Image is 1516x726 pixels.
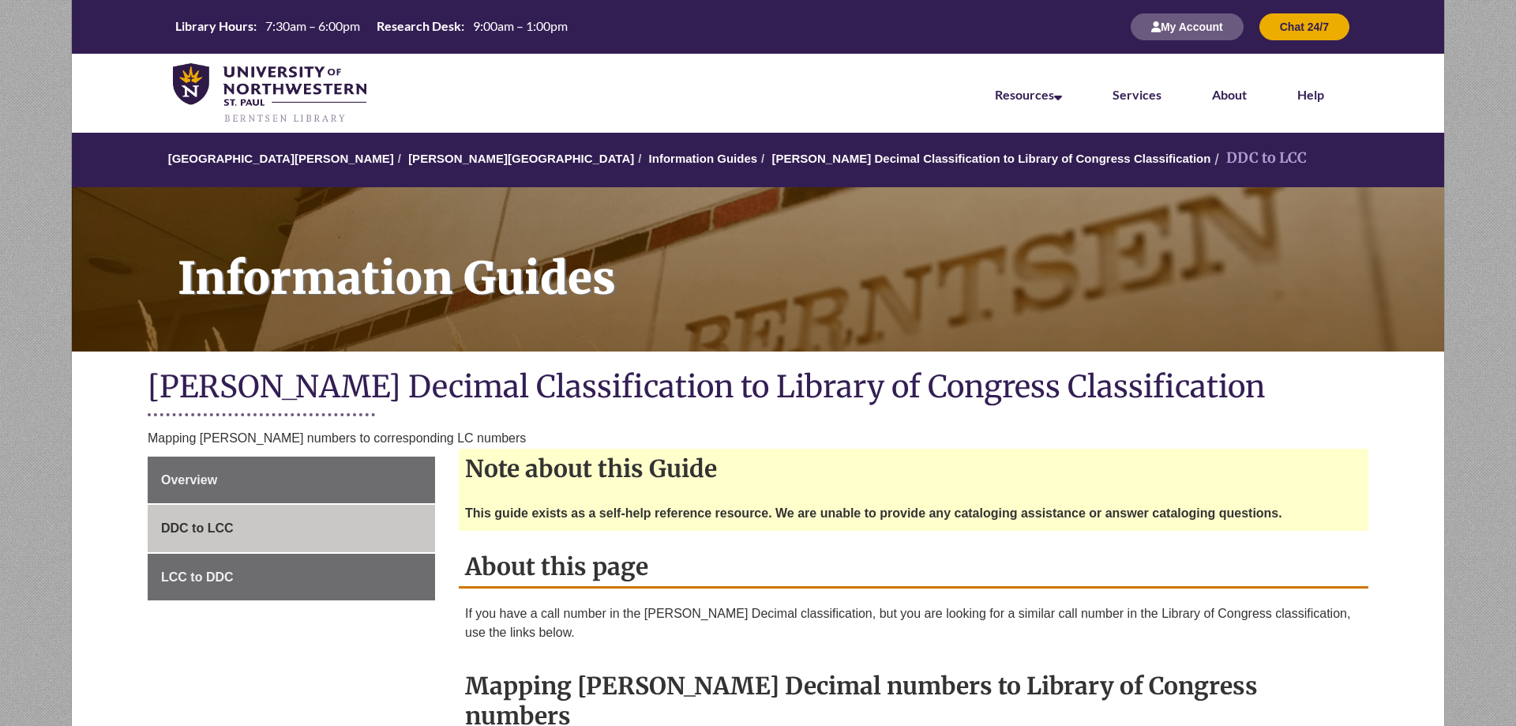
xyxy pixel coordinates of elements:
[169,17,574,36] a: Hours Today
[465,604,1362,642] p: If you have a call number in the [PERSON_NAME] Decimal classification, but you are looking for a ...
[265,18,360,33] span: 7:30am – 6:00pm
[1113,87,1161,102] a: Services
[160,187,1444,331] h1: Information Guides
[1212,87,1247,102] a: About
[161,473,217,487] span: Overview
[148,457,435,601] div: Guide Page Menu
[408,152,634,165] a: [PERSON_NAME][GEOGRAPHIC_DATA]
[1131,20,1244,33] a: My Account
[459,547,1368,589] h2: About this page
[995,87,1062,102] a: Resources
[72,187,1444,352] a: Information Guides
[148,457,435,504] a: Overview
[173,63,366,125] img: UNWSP Library Logo
[169,17,574,35] table: Hours Today
[148,554,435,601] a: LCC to DDC
[161,521,234,535] span: DDC to LCC
[649,152,758,165] a: Information Guides
[1259,20,1349,33] a: Chat 24/7
[370,17,467,35] th: Research Desk:
[148,431,526,445] span: Mapping [PERSON_NAME] numbers to corresponding LC numbers
[1297,87,1324,102] a: Help
[161,570,234,584] span: LCC to DDC
[148,505,435,552] a: DDC to LCC
[168,152,394,165] a: [GEOGRAPHIC_DATA][PERSON_NAME]
[1131,13,1244,40] button: My Account
[465,506,1282,520] strong: This guide exists as a self-help reference resource. We are unable to provide any cataloging assi...
[148,367,1368,409] h1: [PERSON_NAME] Decimal Classification to Library of Congress Classification
[1210,147,1307,170] li: DDC to LCC
[1259,13,1349,40] button: Chat 24/7
[771,152,1210,165] a: [PERSON_NAME] Decimal Classification to Library of Congress Classification
[169,17,259,35] th: Library Hours:
[459,449,1368,488] h2: Note about this Guide
[473,18,568,33] span: 9:00am – 1:00pm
